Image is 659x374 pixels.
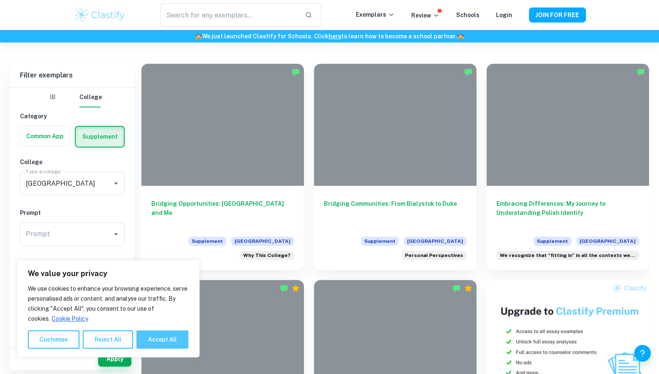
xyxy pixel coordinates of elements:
[457,33,464,40] span: 🏫
[500,252,636,259] span: We recognize that “fitting in” in all the contexts we live in can sometimes
[496,12,512,18] a: Login
[151,199,294,227] h6: Bridging Opportunities: [GEOGRAPHIC_DATA] and Me
[464,68,472,76] img: Marked
[328,33,341,40] a: here
[110,228,122,240] button: Open
[28,330,79,349] button: Customise
[529,7,586,22] button: JOIN FOR FREE
[405,252,463,259] span: Personal Perspectives
[402,251,466,260] div: We believe a wide range of personal perspectives, beliefs, and lived experiences are essential to...
[314,64,476,270] a: Bridging Communities: From Bialystok to DukeSupplement[GEOGRAPHIC_DATA]We believe a wide range of...
[20,157,125,167] h6: College
[404,237,466,246] span: [GEOGRAPHIC_DATA]
[20,126,69,146] button: Common App
[486,64,649,270] a: Embracing Differences: My Journey to Understanding Polish IdentitySupplement[GEOGRAPHIC_DATA]We r...
[231,237,294,246] span: [GEOGRAPHIC_DATA]
[28,269,188,279] p: We value your privacy
[51,315,89,322] a: Cookie Policy
[356,10,395,19] p: Exemplars
[17,260,200,357] div: We value your privacy
[76,127,124,147] button: Supplement
[452,284,461,292] img: Marked
[291,68,300,76] img: Marked
[533,237,571,246] span: Supplement
[79,87,102,107] button: College
[20,208,125,217] h6: Prompt
[464,284,472,292] div: Premium
[280,284,288,292] img: Marked
[411,11,439,20] p: Review
[634,345,651,362] button: Help and Feedback
[20,259,125,268] h6: Major
[28,284,188,324] p: We use cookies to enhance your browsing experience, serve personalised ads or content, and analys...
[324,199,466,227] h6: Bridging Communities: From Bialystok to Duke
[20,112,125,121] h6: Category
[74,7,126,23] img: Clastify logo
[141,64,304,270] a: Bridging Opportunities: [GEOGRAPHIC_DATA] and MeSupplement[GEOGRAPHIC_DATA]What is your sense of ...
[576,237,639,246] span: [GEOGRAPHIC_DATA]
[637,68,645,76] img: Marked
[456,12,479,18] a: Schools
[98,352,131,367] button: Apply
[26,168,60,175] label: Type a college
[160,3,298,27] input: Search for any exemplars...
[136,330,188,349] button: Accept All
[243,252,291,259] span: Why This College?
[195,33,202,40] span: 🏫
[110,177,122,189] button: Open
[240,251,294,260] div: What is your sense of Duke as a university and a community, and why do you consider it a good mat...
[2,32,657,41] h6: We just launched Clastify for Schools. Click to learn how to become a school partner.
[496,251,639,260] div: We recognize that “fitting in” in all the contexts we live in can sometimes be difficult. Duke va...
[496,199,639,227] h6: Embracing Differences: My Journey to Understanding Polish Identity
[43,87,102,107] div: Filter type choice
[43,87,63,107] button: IB
[361,237,399,246] span: Supplement
[291,284,300,292] div: Premium
[188,237,226,246] span: Supplement
[10,64,135,87] h6: Filter exemplars
[83,330,133,349] button: Reject All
